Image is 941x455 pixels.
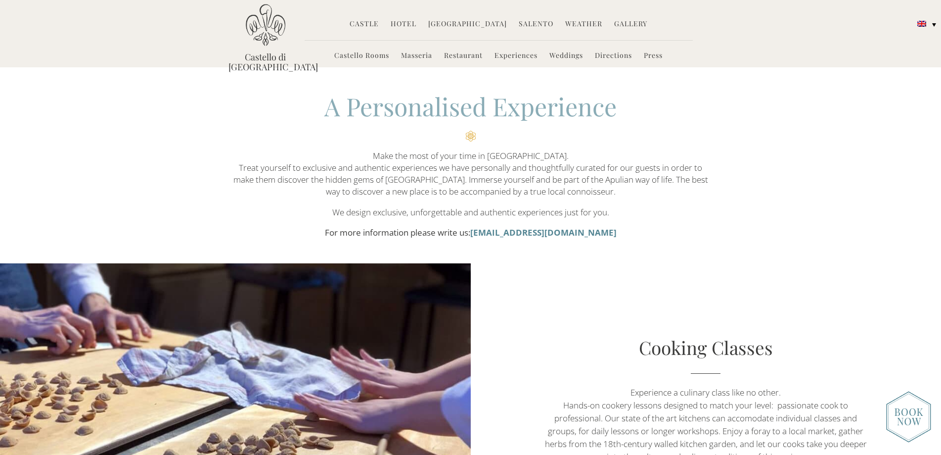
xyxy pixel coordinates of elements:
img: new-booknow.png [886,391,931,443]
a: Castello di [GEOGRAPHIC_DATA] [228,52,303,72]
a: Experiences [494,51,538,62]
a: Restaurant [444,51,483,62]
img: Castello di Ugento [246,4,285,46]
a: Masseria [401,51,432,62]
h2: A Personalised Experience [228,90,713,142]
a: [EMAIL_ADDRESS][DOMAIN_NAME] [470,227,617,238]
a: Directions [595,51,632,62]
img: English [917,21,926,27]
a: Hotel [391,19,416,30]
a: Cooking Classes [639,335,773,359]
a: Castello Rooms [334,51,389,62]
strong: For more information please write us: [325,227,470,238]
a: [GEOGRAPHIC_DATA] [428,19,507,30]
a: Gallery [614,19,647,30]
a: Weddings [549,51,583,62]
p: We design exclusive, unforgettable and authentic experiences just for you. [228,206,713,218]
a: Salento [519,19,553,30]
a: Weather [565,19,602,30]
a: Castle [350,19,379,30]
a: Press [644,51,663,62]
p: Make the most of your time in [GEOGRAPHIC_DATA]. Treat yourself to exclusive and authentic experi... [228,150,713,198]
